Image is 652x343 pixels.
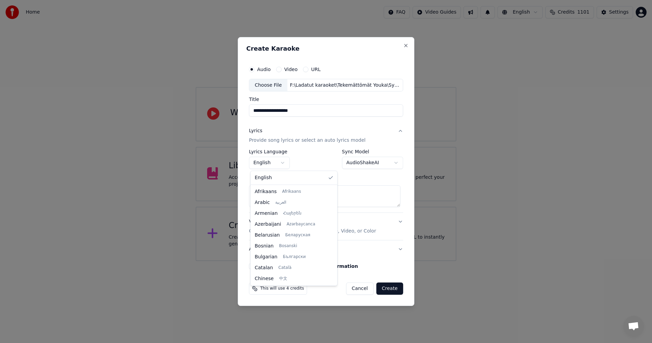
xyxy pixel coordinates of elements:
span: Chinese [255,275,274,282]
span: English [255,174,272,181]
span: Bosnian [255,243,274,250]
span: Беларуская [285,233,310,238]
span: Հայերեն [283,211,302,216]
span: Belarusian [255,232,280,239]
span: Armenian [255,210,278,217]
span: Azərbaycanca [287,222,315,227]
span: Afrikaans [255,188,277,195]
span: Bulgarian [255,254,277,260]
span: 中文 [279,276,287,281]
span: Arabic [255,199,270,206]
span: Български [283,254,306,260]
span: Bosanski [279,243,297,249]
span: Catalan [255,264,273,271]
span: العربية [275,200,286,205]
span: Azerbaijani [255,221,281,228]
span: Català [278,265,291,271]
span: Afrikaans [282,189,301,194]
